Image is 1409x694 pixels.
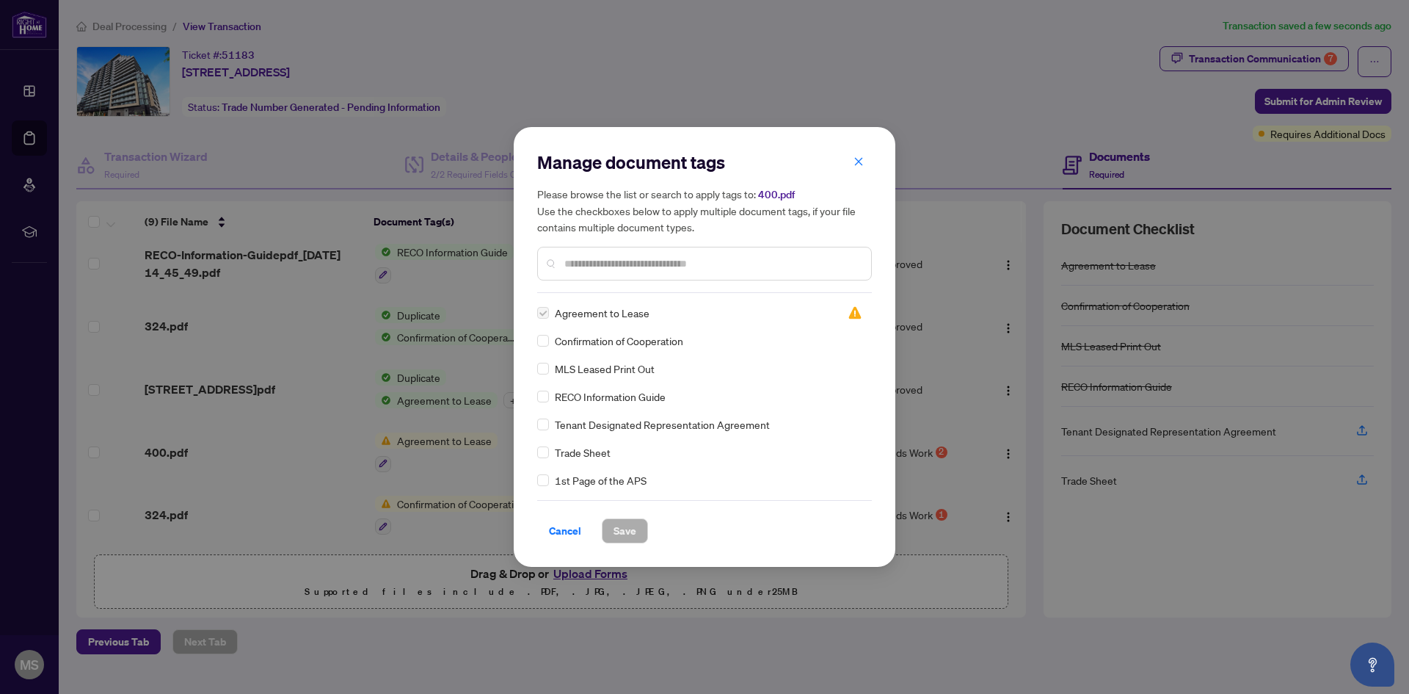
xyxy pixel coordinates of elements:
[848,306,862,320] img: status
[848,306,862,320] span: Needs Work
[853,156,864,167] span: close
[555,305,649,321] span: Agreement to Lease
[555,416,770,433] span: Tenant Designated Representation Agreement
[555,472,647,488] span: 1st Page of the APS
[555,333,683,349] span: Confirmation of Cooperation
[555,361,655,377] span: MLS Leased Print Out
[537,518,593,543] button: Cancel
[602,518,648,543] button: Save
[549,519,581,543] span: Cancel
[1350,643,1394,687] button: Open asap
[537,186,872,235] h5: Please browse the list or search to apply tags to: Use the checkboxes below to apply multiple doc...
[537,151,872,174] h2: Manage document tags
[555,444,611,460] span: Trade Sheet
[758,188,795,201] span: 400.pdf
[555,388,666,405] span: RECO Information Guide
